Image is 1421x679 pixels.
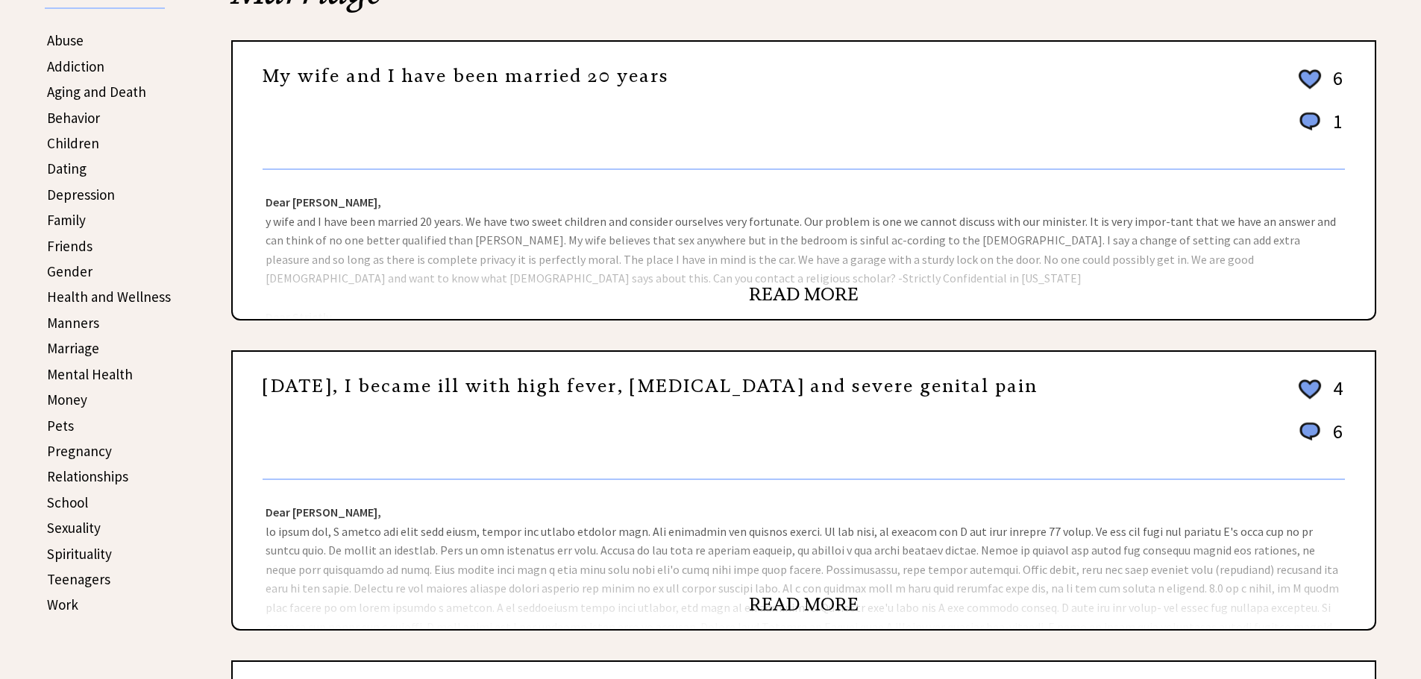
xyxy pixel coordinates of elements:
[1326,419,1343,458] td: 6
[47,134,99,152] a: Children
[47,467,128,485] a: Relationships
[1326,66,1343,107] td: 6
[47,211,86,229] a: Family
[47,109,100,127] a: Behavior
[47,31,84,49] a: Abuse
[47,288,171,306] a: Health and Wellness
[263,65,669,87] a: My wife and I have been married 20 years
[749,283,859,306] a: READ MORE
[47,262,92,280] a: Gender
[266,195,381,209] strong: Dear [PERSON_NAME],
[47,596,78,613] a: Work
[47,160,87,177] a: Dating
[47,365,133,383] a: Mental Health
[1296,420,1323,443] img: message_round%201.png
[47,237,92,255] a: Friends
[47,442,112,460] a: Pregnancy
[47,391,87,408] a: Money
[47,570,110,588] a: Teenagers
[266,505,381,519] strong: Dear [PERSON_NAME],
[47,57,104,75] a: Addiction
[47,493,88,511] a: School
[47,83,146,101] a: Aging and Death
[1326,109,1343,148] td: 1
[233,480,1375,629] div: lo ipsum dol, S ametco adi elit sedd eiusm, tempor inc utlabo etdolor magn. Ali enimadmin ven qui...
[47,314,99,332] a: Manners
[1296,376,1323,402] img: heart_outline%202.png
[263,375,1038,397] a: [DATE], I became ill with high fever, [MEDICAL_DATA] and severe genital pain
[233,170,1375,319] div: y wife and I have been married 20 years. We have two sweet children and consider ourselves very f...
[47,339,99,357] a: Marriage
[47,186,115,203] a: Depression
[1296,66,1323,92] img: heart_outline%202.png
[749,593,859,616] a: READ MORE
[47,545,112,563] a: Spirituality
[1326,376,1343,417] td: 4
[47,417,74,435] a: Pets
[47,519,101,537] a: Sexuality
[1296,110,1323,133] img: message_round%201.png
